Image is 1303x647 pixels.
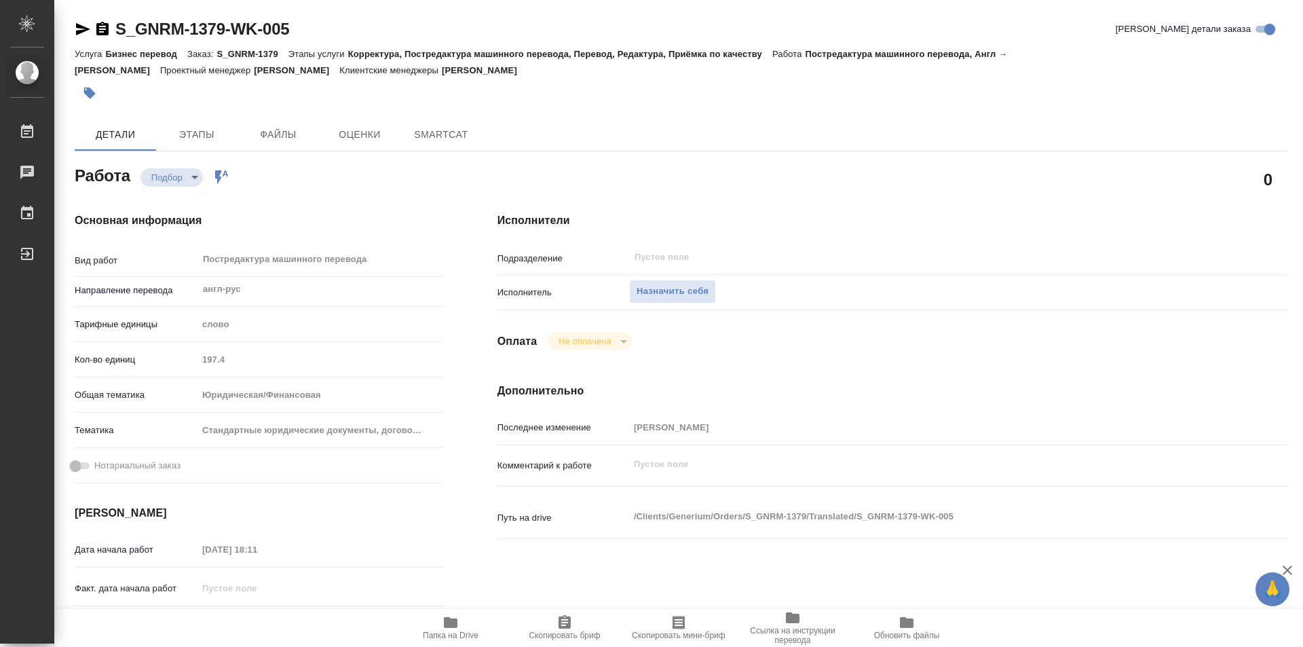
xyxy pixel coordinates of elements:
[508,609,622,647] button: Скопировать бриф
[736,609,850,647] button: Ссылка на инструкции перевода
[1264,168,1272,191] h2: 0
[75,543,197,557] p: Дата начала работ
[497,383,1288,399] h4: Дополнительно
[147,172,187,183] button: Подбор
[772,49,806,59] p: Работа
[187,49,216,59] p: Заказ:
[75,582,197,595] p: Факт. дата начала работ
[75,254,197,267] p: Вид работ
[75,284,197,297] p: Направление перевода
[94,21,111,37] button: Скопировать ссылку
[850,609,964,647] button: Обновить файлы
[633,249,1190,265] input: Пустое поле
[497,212,1288,229] h4: Исполнители
[75,78,105,108] button: Добавить тэг
[409,126,474,143] span: SmartCat
[1116,22,1251,36] span: [PERSON_NAME] детали заказа
[83,126,148,143] span: Детали
[115,20,289,38] a: S_GNRM-1379-WK-005
[637,284,709,299] span: Назначить себя
[75,353,197,367] p: Кол-во единиц
[197,313,443,336] div: слово
[164,126,229,143] span: Этапы
[75,49,105,59] p: Услуга
[246,126,311,143] span: Файлы
[75,505,443,521] h4: [PERSON_NAME]
[629,418,1222,437] input: Пустое поле
[554,335,615,347] button: Не оплачена
[1255,572,1289,606] button: 🙏
[288,49,348,59] p: Этапы услуги
[75,21,91,37] button: Скопировать ссылку для ЯМессенджера
[632,631,725,640] span: Скопировать мини-бриф
[327,126,392,143] span: Оценки
[348,49,772,59] p: Корректура, Постредактура машинного перевода, Перевод, Редактура, Приёмка по качеству
[497,511,629,525] p: Путь на drive
[497,252,629,265] p: Подразделение
[254,65,339,75] p: [PERSON_NAME]
[442,65,527,75] p: [PERSON_NAME]
[197,419,443,442] div: Стандартные юридические документы, договоры, уставы
[394,609,508,647] button: Папка на Drive
[622,609,736,647] button: Скопировать мини-бриф
[94,459,181,473] span: Нотариальный заказ
[197,350,443,369] input: Пустое поле
[497,421,629,435] p: Последнее изменение
[548,332,631,350] div: Подбор
[160,65,254,75] p: Проектный менеджер
[497,286,629,299] p: Исполнитель
[75,318,197,331] p: Тарифные единицы
[497,333,537,350] h4: Оплата
[529,631,600,640] span: Скопировать бриф
[629,280,716,303] button: Назначить себя
[75,162,130,187] h2: Работа
[75,424,197,437] p: Тематика
[497,459,629,473] p: Комментарий к работе
[744,626,842,645] span: Ссылка на инструкции перевода
[105,49,187,59] p: Бизнес перевод
[874,631,940,640] span: Обновить файлы
[75,212,443,229] h4: Основная информация
[339,65,442,75] p: Клиентские менеджеры
[423,631,478,640] span: Папка на Drive
[197,540,316,559] input: Пустое поле
[197,384,443,407] div: Юридическая/Финансовая
[1261,575,1284,604] span: 🙏
[140,168,203,187] div: Подбор
[216,49,288,59] p: S_GNRM-1379
[197,578,316,598] input: Пустое поле
[75,388,197,402] p: Общая тематика
[629,505,1222,528] textarea: /Clients/Generium/Orders/S_GNRM-1379/Translated/S_GNRM-1379-WK-005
